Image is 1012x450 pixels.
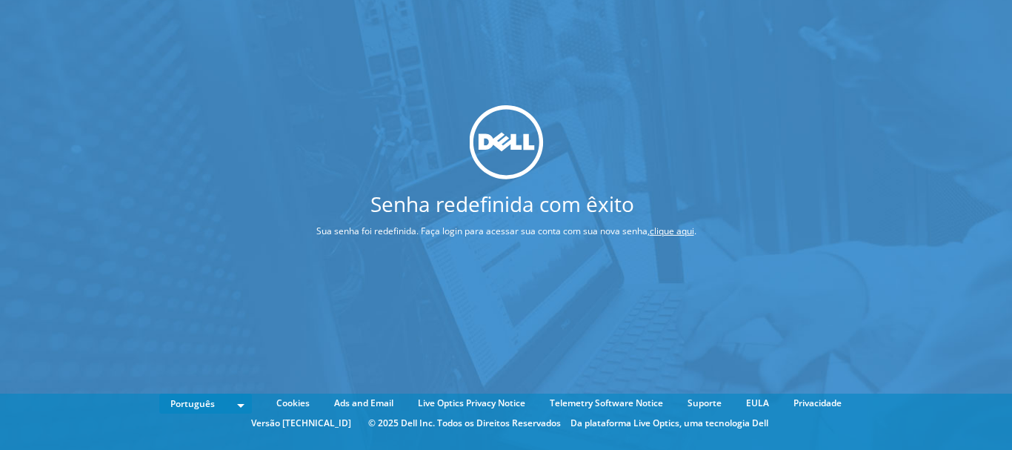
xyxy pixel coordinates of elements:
[539,395,674,411] a: Telemetry Software Notice
[570,415,768,431] li: Da plataforma Live Optics, uma tecnologia Dell
[261,222,752,239] p: Sua senha foi redefinida. Faça login para acessar sua conta com sua nova senha, .
[735,395,780,411] a: EULA
[650,224,694,236] a: clique aqui
[676,395,733,411] a: Suporte
[361,415,568,431] li: © 2025 Dell Inc. Todos os Direitos Reservados
[323,395,405,411] a: Ads and Email
[261,193,745,214] h1: Senha redefinida com êxito
[244,415,359,431] li: Versão [TECHNICAL_ID]
[407,395,536,411] a: Live Optics Privacy Notice
[265,395,321,411] a: Cookies
[782,395,853,411] a: Privacidade
[469,105,543,179] img: dell_svg_logo.svg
